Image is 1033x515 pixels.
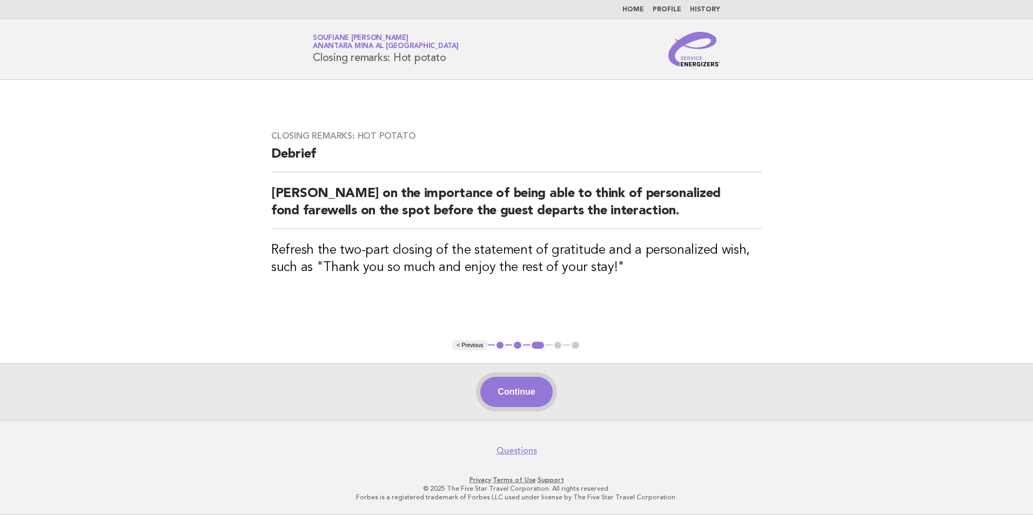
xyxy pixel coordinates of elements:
[480,377,552,407] button: Continue
[186,476,847,484] p: · ·
[271,146,762,172] h2: Debrief
[271,242,762,276] h3: Refresh the two-part closing of the statement of gratitude and a personalized wish, such as "Than...
[538,476,564,484] a: Support
[271,131,762,141] h3: Closing remarks: Hot potato
[497,445,537,456] a: Questions
[313,35,459,50] a: Soufiane [PERSON_NAME]Anantara Mina al [GEOGRAPHIC_DATA]
[653,6,681,13] a: Profile
[452,340,487,351] button: < Previous
[495,340,506,351] button: 1
[186,484,847,493] p: © 2025 The Five Star Travel Corporation. All rights reserved.
[512,340,523,351] button: 2
[530,340,546,351] button: 3
[271,185,762,229] h2: [PERSON_NAME] on the importance of being able to think of personalized fond farewells on the spot...
[622,6,644,13] a: Home
[469,476,491,484] a: Privacy
[668,32,720,66] img: Service Energizers
[493,476,536,484] a: Terms of Use
[313,43,459,50] span: Anantara Mina al [GEOGRAPHIC_DATA]
[186,493,847,502] p: Forbes is a registered trademark of Forbes LLC used under license by The Five Star Travel Corpora...
[690,6,720,13] a: History
[313,35,459,63] h1: Closing remarks: Hot potato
